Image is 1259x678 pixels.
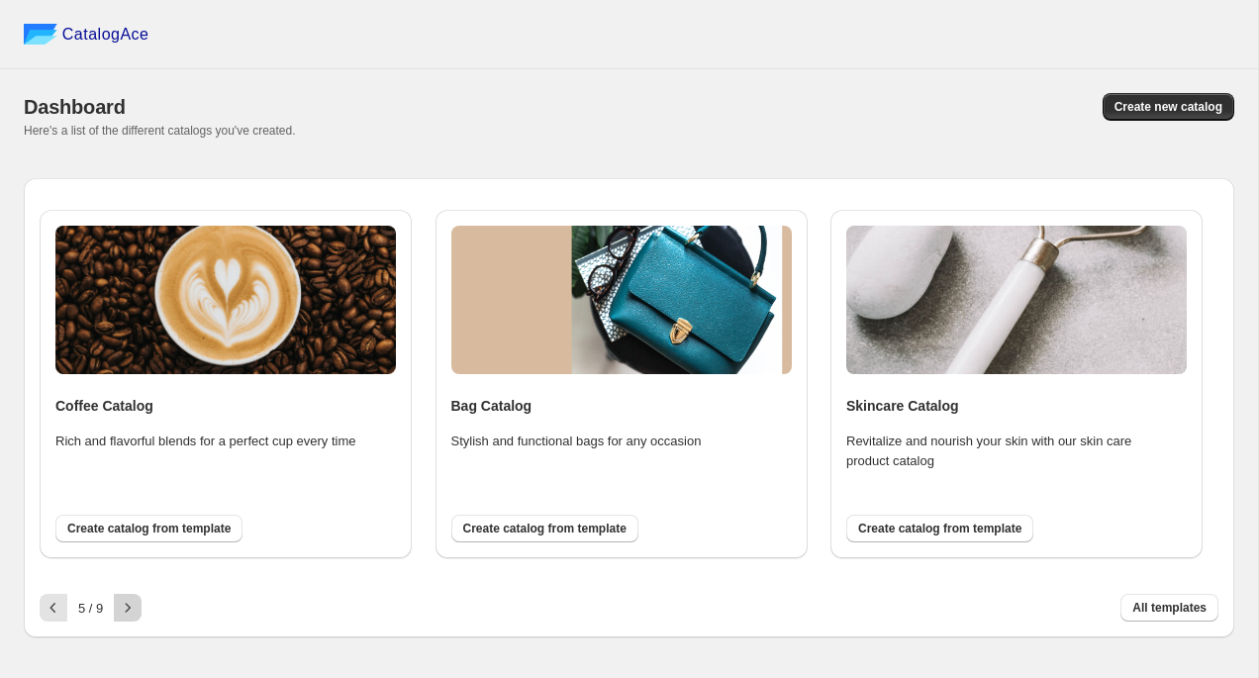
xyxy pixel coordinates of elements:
[55,396,396,416] h4: Coffee Catalog
[24,124,296,138] span: Here's a list of the different catalogs you've created.
[451,226,792,374] img: bag
[62,25,149,45] span: CatalogAce
[24,96,126,118] span: Dashboard
[463,521,627,536] span: Create catalog from template
[67,521,231,536] span: Create catalog from template
[451,432,768,451] p: Stylish and functional bags for any occasion
[55,515,242,542] button: Create catalog from template
[1103,93,1234,121] button: Create new catalog
[1114,99,1222,115] span: Create new catalog
[846,515,1033,542] button: Create catalog from template
[1132,600,1207,616] span: All templates
[1120,594,1218,622] button: All templates
[846,396,1187,416] h4: Skincare Catalog
[55,432,372,451] p: Rich and flavorful blends for a perfect cup every time
[858,521,1021,536] span: Create catalog from template
[24,24,57,45] img: catalog ace
[451,396,792,416] h4: Bag Catalog
[846,226,1187,374] img: skincare
[55,226,396,374] img: coffee
[78,601,103,616] span: 5 / 9
[846,432,1163,471] p: Revitalize and nourish your skin with our skin care product catalog
[451,515,638,542] button: Create catalog from template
